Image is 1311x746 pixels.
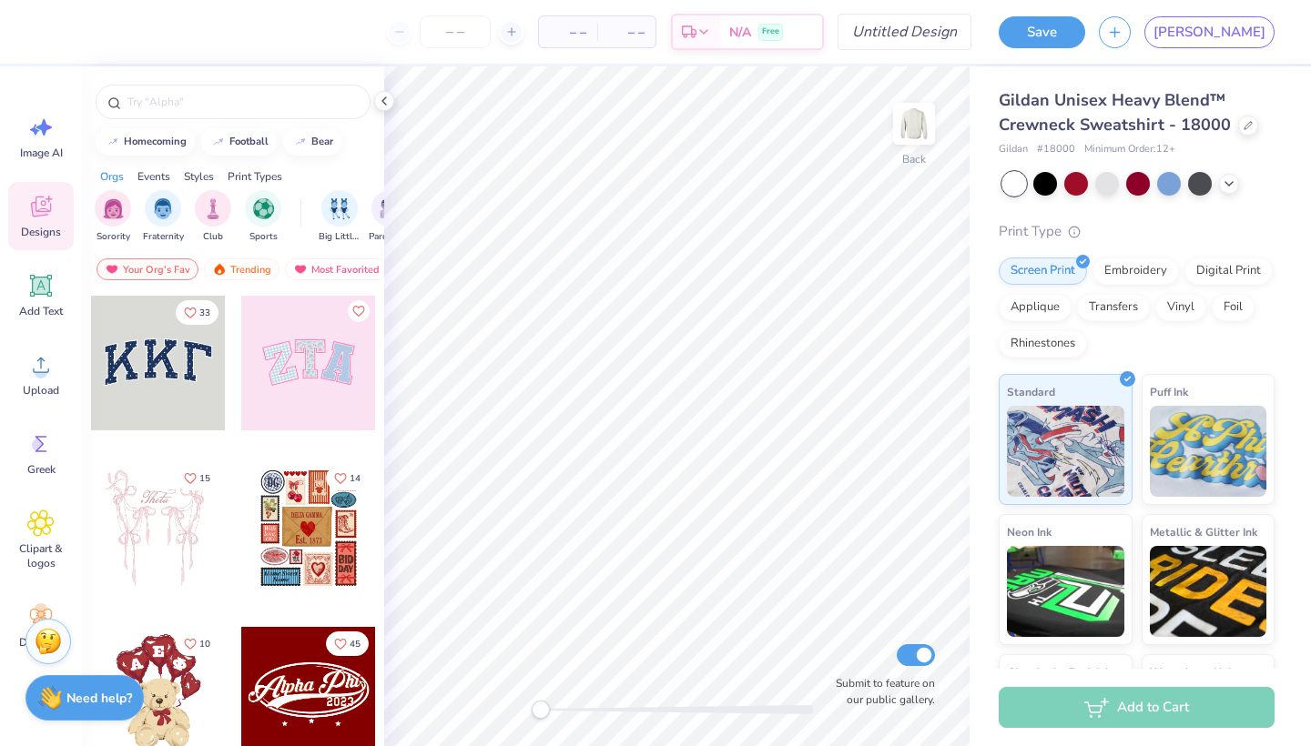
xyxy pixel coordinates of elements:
span: Designs [21,225,61,239]
div: filter for Parent's Weekend [369,190,411,244]
span: Big Little Reveal [319,230,361,244]
div: Your Org's Fav [97,258,198,280]
span: Fraternity [143,230,184,244]
input: Untitled Design [838,14,971,50]
img: Neon Ink [1007,546,1124,637]
input: – – [420,15,491,48]
span: Metallic & Glitter Ink [1150,522,1257,541]
span: # 18000 [1037,142,1075,157]
button: Like [326,631,369,656]
div: Transfers [1077,294,1150,321]
img: Back [896,106,932,142]
span: Clipart & logos [11,541,71,570]
div: filter for Fraternity [143,190,184,244]
img: most_fav.gif [105,263,119,276]
img: Parent's Weekend Image [380,198,401,219]
img: Fraternity Image [153,198,173,219]
span: Glow in the Dark Ink [1007,662,1111,681]
img: Sorority Image [103,198,124,219]
span: 33 [199,308,210,318]
span: Greek [27,462,56,477]
div: football [229,136,269,146]
img: Metallic & Glitter Ink [1150,546,1267,637]
div: Foil [1212,294,1255,321]
a: [PERSON_NAME] [1144,16,1275,48]
span: Add Text [19,304,63,318]
div: Trending [204,258,279,280]
img: Standard [1007,406,1124,497]
span: 14 [350,474,361,483]
span: Upload [23,383,59,398]
input: Try "Alpha" [126,93,359,111]
div: Events [137,168,170,185]
div: homecoming [124,136,187,146]
span: Neon Ink [1007,522,1052,541]
img: trend_line.gif [293,136,308,147]
div: Screen Print [999,257,1087,285]
button: Like [176,466,218,490]
div: Embroidery [1092,257,1179,285]
button: filter button [369,190,411,244]
div: bear [311,136,333,146]
div: Accessibility label [532,701,550,719]
span: 45 [350,640,361,649]
div: Back [902,151,926,167]
button: Like [176,631,218,656]
span: Sports [249,230,278,244]
span: Puff Ink [1150,382,1188,401]
div: Orgs [100,168,124,185]
span: – – [550,23,586,42]
button: filter button [95,190,131,244]
button: filter button [245,190,281,244]
div: Digital Print [1184,257,1273,285]
div: Applique [999,294,1072,321]
button: filter button [143,190,184,244]
button: Save [999,16,1085,48]
button: Like [326,466,369,490]
img: trending.gif [212,263,227,276]
div: filter for Big Little Reveal [319,190,361,244]
button: football [201,128,277,156]
span: Decorate [19,635,63,650]
span: Image AI [20,146,63,160]
button: homecoming [96,128,195,156]
span: Standard [1007,382,1055,401]
span: Free [762,25,779,38]
button: filter button [319,190,361,244]
span: Gildan Unisex Heavy Blend™ Crewneck Sweatshirt - 18000 [999,89,1231,136]
span: Club [203,230,223,244]
span: Minimum Order: 12 + [1084,142,1175,157]
button: bear [283,128,341,156]
div: Most Favorited [285,258,388,280]
div: Print Types [228,168,282,185]
button: filter button [195,190,231,244]
button: Like [176,300,218,325]
span: Water based Ink [1150,662,1234,681]
span: N/A [729,23,751,42]
img: Big Little Reveal Image [330,198,350,219]
img: most_fav.gif [293,263,308,276]
div: Styles [184,168,214,185]
button: Like [348,300,370,322]
span: 10 [199,640,210,649]
div: Rhinestones [999,330,1087,358]
label: Submit to feature on our public gallery. [826,675,935,708]
span: Parent's Weekend [369,230,411,244]
img: Sports Image [253,198,274,219]
img: Puff Ink [1150,406,1267,497]
div: filter for Sorority [95,190,131,244]
img: trend_line.gif [106,136,120,147]
div: filter for Sports [245,190,281,244]
div: Vinyl [1155,294,1206,321]
span: – – [608,23,645,42]
img: trend_line.gif [211,136,226,147]
span: Sorority [97,230,130,244]
div: Print Type [999,221,1275,242]
span: Gildan [999,142,1028,157]
span: 15 [199,474,210,483]
strong: Need help? [66,690,132,707]
img: Club Image [203,198,223,219]
span: [PERSON_NAME] [1153,22,1265,43]
div: filter for Club [195,190,231,244]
